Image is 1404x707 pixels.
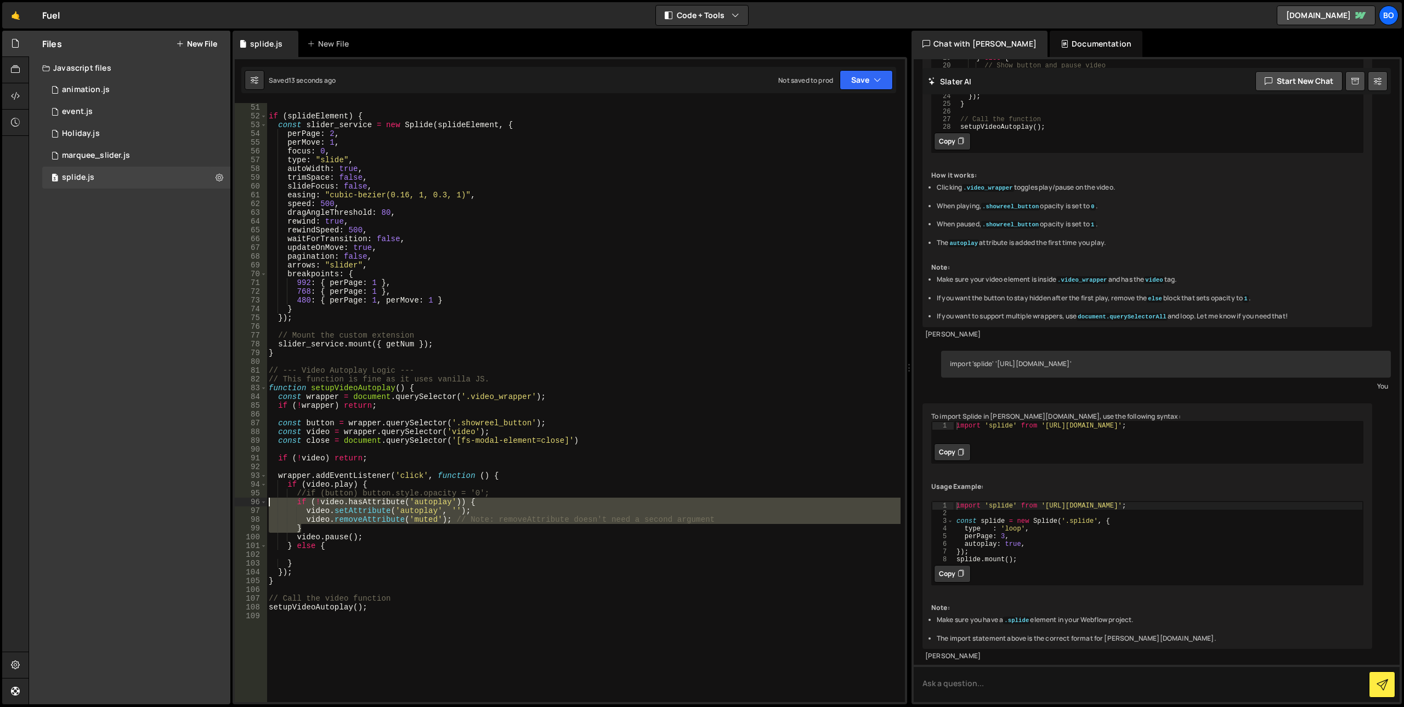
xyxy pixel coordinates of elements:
[941,351,1391,378] div: import 'splide' '[URL][DOMAIN_NAME]'
[931,482,983,491] strong: Usage Example:
[934,133,971,150] button: Copy
[922,403,1372,649] div: To import Splide in [PERSON_NAME][DOMAIN_NAME], use the following syntax:
[925,652,1369,661] div: [PERSON_NAME]
[235,489,267,498] div: 95
[235,594,267,603] div: 107
[1379,5,1399,25] a: Bo
[932,517,954,525] div: 3
[235,357,267,366] div: 80
[235,436,267,445] div: 89
[62,107,93,117] div: event.js
[912,31,1048,57] div: Chat with [PERSON_NAME]
[62,173,94,183] div: splide.js
[235,568,267,577] div: 104
[235,463,267,471] div: 92
[840,70,893,90] button: Save
[235,252,267,261] div: 68
[29,57,230,79] div: Javascript files
[235,392,267,401] div: 84
[981,221,1040,229] code: .showreel_button
[1090,221,1095,229] code: 1
[937,202,1363,211] li: When playing, opacity is set to .
[235,103,267,112] div: 51
[934,443,971,461] button: Copy
[1277,5,1375,25] a: [DOMAIN_NAME]
[176,39,217,48] button: New File
[948,240,979,247] code: autoplay
[235,305,267,313] div: 74
[62,85,110,95] div: animation.js
[932,525,954,533] div: 4
[235,243,267,252] div: 67
[931,170,977,180] strong: How it works:
[235,270,267,278] div: 70
[235,112,267,121] div: 52
[235,199,267,208] div: 62
[932,502,954,510] div: 1
[269,76,336,85] div: Saved
[932,548,954,556] div: 7
[42,9,60,22] div: Fuel
[235,138,267,147] div: 55
[937,294,1363,303] li: If you want the button to stay hidden after the first play, remove the block that sets opacity to .
[1003,617,1030,624] code: .splide
[656,5,748,25] button: Code + Tools
[1056,276,1108,284] code: .video_wrapper
[932,100,958,108] div: 25
[235,585,267,594] div: 106
[925,330,1369,339] div: [PERSON_NAME]
[1090,203,1095,210] code: 0
[931,263,950,272] strong: Note:
[235,129,267,138] div: 54
[937,238,1363,248] li: The attribute is added the first time you play.
[235,506,267,515] div: 97
[42,145,230,167] div: 980/45198.js
[235,375,267,384] div: 82
[235,322,267,331] div: 76
[932,556,954,563] div: 8
[235,550,267,559] div: 102
[2,2,29,28] a: 🤙
[307,38,353,49] div: New File
[932,422,954,430] div: 1
[235,541,267,550] div: 101
[944,380,1388,392] div: You
[937,275,1363,284] li: Make sure your video element is inside and has the tag.
[42,101,230,123] div: 980/21749.js
[235,498,267,506] div: 96
[235,331,267,340] div: 77
[235,147,267,156] div: 56
[235,278,267,287] div: 71
[250,38,282,49] div: splide.js
[235,577,267,585] div: 105
[235,612,267,620] div: 109
[235,235,267,243] div: 66
[235,454,267,463] div: 91
[235,287,267,296] div: 72
[235,524,267,533] div: 99
[981,203,1040,210] code: .showreel_button
[937,615,1363,625] li: Make sure you have a element in your Webflow project.
[235,349,267,357] div: 79
[1147,295,1163,303] code: else
[235,445,267,454] div: 90
[932,510,954,517] div: 2
[937,220,1363,229] li: When paused, opacity is set to .
[235,384,267,392] div: 83
[1243,295,1248,303] code: 1
[235,182,267,191] div: 60
[937,183,1363,192] li: Clicking toggles play/pause on the video.
[932,123,958,131] div: 28
[62,151,130,161] div: marquee_slider.js
[235,313,267,322] div: 75
[932,62,958,70] div: 20
[288,76,336,85] div: 13 seconds ago
[235,340,267,349] div: 78
[42,79,230,101] div: 980/21912.js
[928,76,972,87] h2: Slater AI
[235,533,267,541] div: 100
[235,471,267,480] div: 93
[932,93,958,100] div: 24
[1255,71,1343,91] button: Start new chat
[235,261,267,270] div: 69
